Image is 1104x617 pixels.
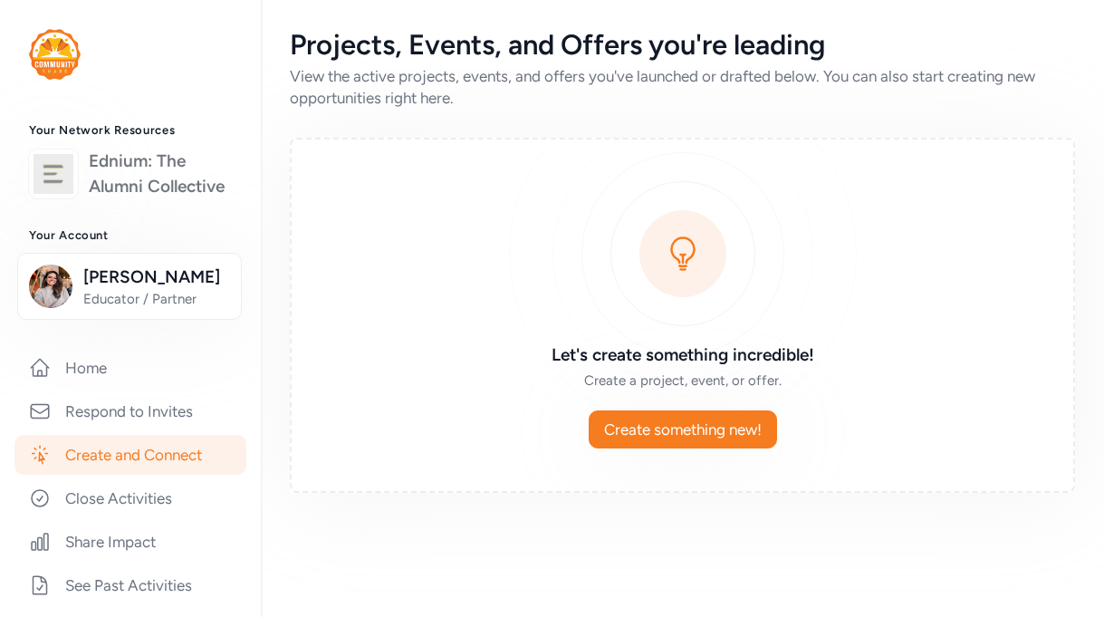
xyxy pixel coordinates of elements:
[29,29,81,80] img: logo
[290,29,1075,62] div: Projects, Events, and Offers you're leading
[34,154,73,194] img: logo
[14,391,246,431] a: Respond to Invites
[29,123,232,138] h3: Your Network Resources
[422,371,944,390] div: Create a project, event, or offer.
[290,65,1075,109] div: View the active projects, events, and offers you've launched or drafted below. You can also start...
[604,419,762,440] span: Create something new!
[83,265,230,290] span: [PERSON_NAME]
[14,435,246,475] a: Create and Connect
[14,565,246,605] a: See Past Activities
[17,253,242,320] button: [PERSON_NAME]Educator / Partner
[14,348,246,388] a: Home
[89,149,232,199] a: Ednium: The Alumni Collective
[29,228,232,243] h3: Your Account
[14,478,246,518] a: Close Activities
[589,410,777,448] button: Create something new!
[14,522,246,562] a: Share Impact
[422,342,944,368] h3: Let's create something incredible!
[83,290,230,308] span: Educator / Partner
